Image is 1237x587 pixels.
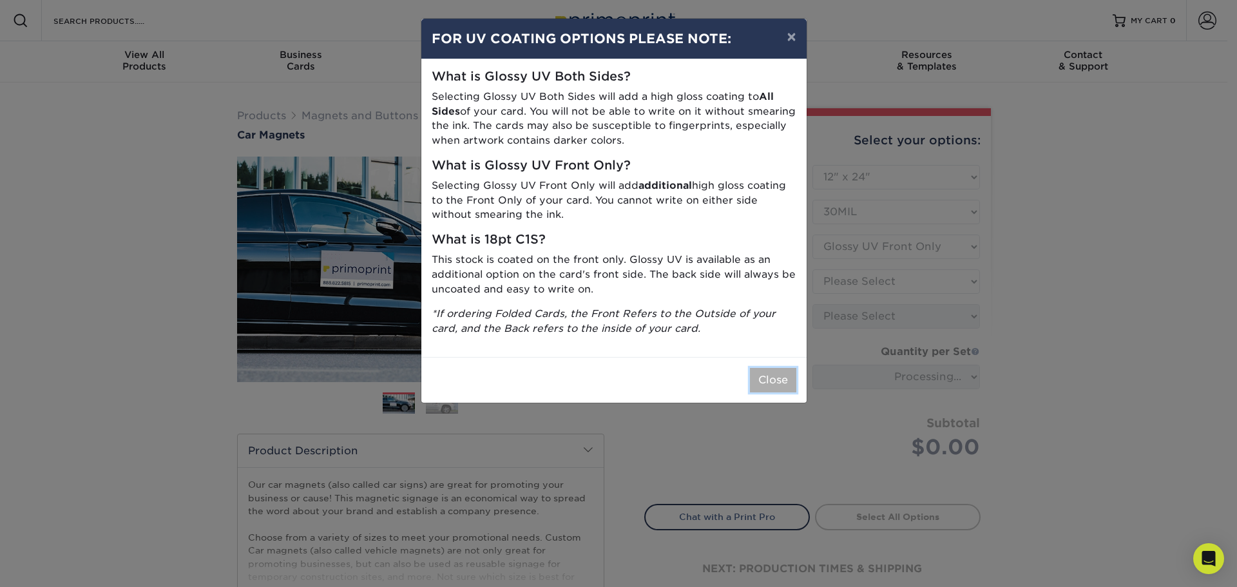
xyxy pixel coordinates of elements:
h5: What is Glossy UV Both Sides? [432,70,796,84]
strong: All Sides [432,90,774,117]
p: This stock is coated on the front only. Glossy UV is available as an additional option on the car... [432,253,796,296]
i: *If ordering Folded Cards, the Front Refers to the Outside of your card, and the Back refers to t... [432,307,776,334]
div: Open Intercom Messenger [1193,543,1224,574]
strong: additional [638,179,692,191]
button: × [776,19,806,55]
h5: What is Glossy UV Front Only? [432,159,796,173]
p: Selecting Glossy UV Both Sides will add a high gloss coating to of your card. You will not be abl... [432,90,796,148]
h5: What is 18pt C1S? [432,233,796,247]
h4: FOR UV COATING OPTIONS PLEASE NOTE: [432,29,796,48]
button: Close [750,368,796,392]
p: Selecting Glossy UV Front Only will add high gloss coating to the Front Only of your card. You ca... [432,178,796,222]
